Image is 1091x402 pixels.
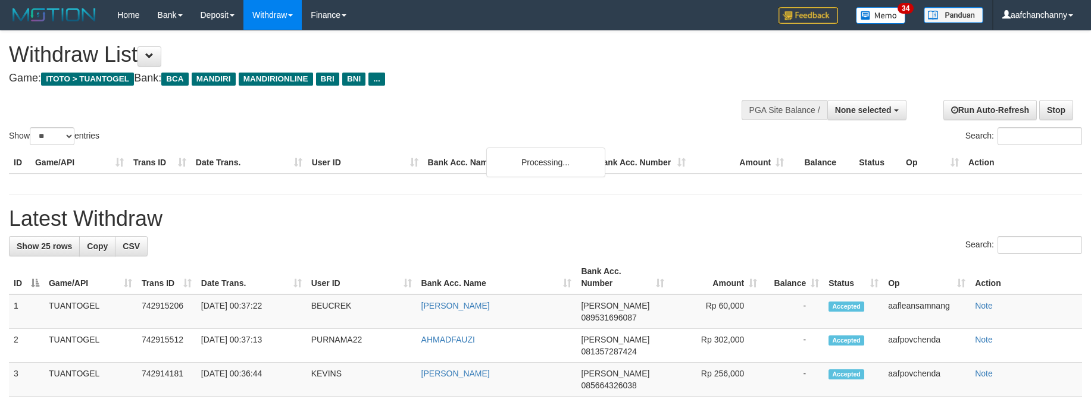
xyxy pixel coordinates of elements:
td: BEUCREK [307,294,417,329]
input: Search: [998,127,1082,145]
td: aafpovchenda [883,329,970,363]
td: - [762,294,824,329]
img: Feedback.jpg [779,7,838,24]
th: Op: activate to sort column ascending [883,260,970,294]
td: PURNAMA22 [307,329,417,363]
span: BNI [342,73,365,86]
a: CSV [115,236,148,256]
img: MOTION_logo.png [9,6,99,24]
th: Trans ID: activate to sort column ascending [137,260,196,294]
td: TUANTOGEL [44,363,137,397]
th: ID: activate to sort column descending [9,260,44,294]
a: Note [975,301,993,310]
span: 34 [898,3,914,14]
a: AHMADFAUZI [421,335,475,344]
span: BRI [316,73,339,86]
a: Copy [79,236,115,256]
h1: Withdraw List [9,43,715,67]
span: BCA [161,73,188,86]
th: Bank Acc. Name: activate to sort column ascending [417,260,577,294]
th: Bank Acc. Name [423,152,593,174]
th: Amount [690,152,789,174]
th: Op [901,152,964,174]
span: Accepted [829,301,864,312]
td: - [762,329,824,363]
td: TUANTOGEL [44,329,137,363]
th: Balance [789,152,854,174]
th: Date Trans.: activate to sort column ascending [196,260,307,294]
td: 3 [9,363,44,397]
th: Bank Acc. Number [592,152,690,174]
span: CSV [123,241,140,251]
a: [PERSON_NAME] [421,369,490,378]
span: Copy 089531696087 to clipboard [581,313,636,322]
td: 1 [9,294,44,329]
th: Action [964,152,1082,174]
td: [DATE] 00:36:44 [196,363,307,397]
label: Show entries [9,127,99,145]
span: ITOTO > TUANTOGEL [41,73,134,86]
div: PGA Site Balance / [742,100,827,120]
span: Copy 081357287424 to clipboard [581,347,636,356]
th: Action [970,260,1082,294]
td: - [762,363,824,397]
a: [PERSON_NAME] [421,301,490,310]
span: Show 25 rows [17,241,72,251]
a: Run Auto-Refresh [943,100,1037,120]
span: Copy 085664326038 to clipboard [581,381,636,390]
td: [DATE] 00:37:13 [196,329,307,363]
th: Game/API: activate to sort column ascending [44,260,137,294]
th: Game/API [30,152,129,174]
span: [PERSON_NAME] [581,369,649,378]
span: MANDIRIONLINE [239,73,313,86]
th: Balance: activate to sort column ascending [762,260,824,294]
h1: Latest Withdraw [9,207,1082,231]
th: ID [9,152,30,174]
th: Amount: activate to sort column ascending [669,260,762,294]
td: 2 [9,329,44,363]
th: Bank Acc. Number: activate to sort column ascending [576,260,669,294]
input: Search: [998,236,1082,254]
span: Accepted [829,335,864,346]
span: [PERSON_NAME] [581,335,649,344]
a: Show 25 rows [9,236,80,256]
td: Rp 60,000 [669,294,762,329]
td: KEVINS [307,363,417,397]
label: Search: [965,127,1082,145]
select: Showentries [30,127,74,145]
div: Processing... [486,147,605,177]
h4: Game: Bank: [9,73,715,84]
a: Note [975,335,993,344]
span: ... [368,73,384,86]
th: Date Trans. [191,152,307,174]
th: User ID [307,152,423,174]
button: None selected [827,100,906,120]
td: 742915512 [137,329,196,363]
th: Status [854,152,901,174]
img: panduan.png [924,7,983,23]
label: Search: [965,236,1082,254]
th: User ID: activate to sort column ascending [307,260,417,294]
td: [DATE] 00:37:22 [196,294,307,329]
a: Stop [1039,100,1073,120]
td: Rp 256,000 [669,363,762,397]
a: Note [975,369,993,378]
th: Trans ID [129,152,191,174]
span: [PERSON_NAME] [581,301,649,310]
td: 742915206 [137,294,196,329]
td: Rp 302,000 [669,329,762,363]
span: Accepted [829,369,864,379]
span: MANDIRI [192,73,236,86]
td: 742914181 [137,363,196,397]
td: aafpovchenda [883,363,970,397]
th: Status: activate to sort column ascending [824,260,883,294]
td: aafleansamnang [883,294,970,329]
img: Button%20Memo.svg [856,7,906,24]
td: TUANTOGEL [44,294,137,329]
span: Copy [87,241,108,251]
span: None selected [835,105,892,115]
